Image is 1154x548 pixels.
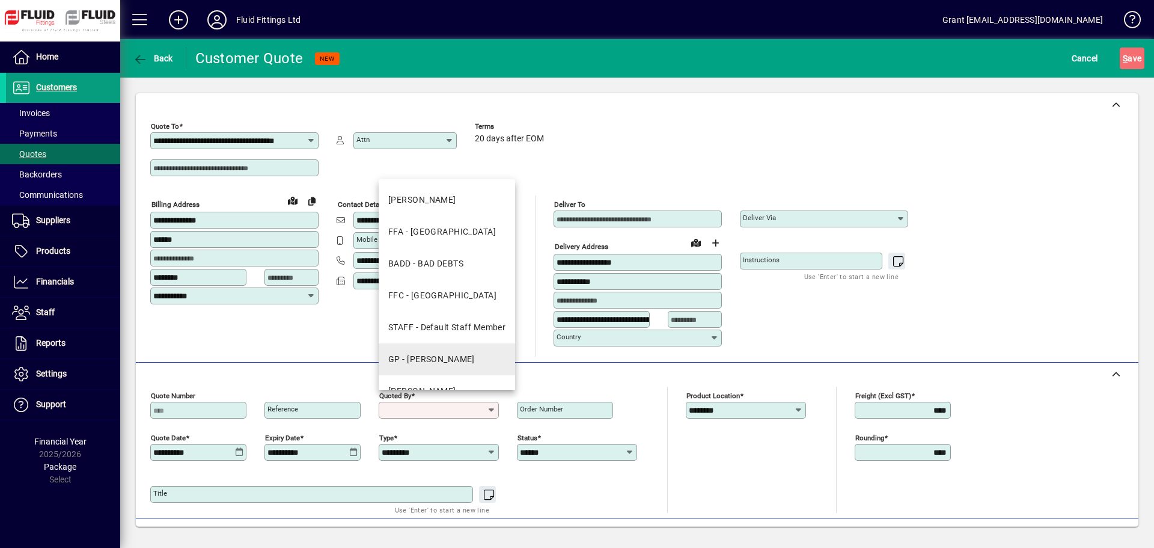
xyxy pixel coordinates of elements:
mat-option: FFC - Christchurch [379,280,515,312]
mat-label: Type [379,433,394,442]
span: Terms [475,123,547,131]
span: Financials [36,277,74,286]
mat-option: BADD - BAD DEBTS [379,248,515,280]
mat-label: Deliver To [554,200,585,209]
a: Invoices [6,103,120,123]
span: S [1123,54,1128,63]
button: Add [159,9,198,31]
a: Staff [6,298,120,328]
div: Customer Quote [195,49,304,68]
button: Product History [721,525,792,546]
a: Backorders [6,164,120,185]
a: Support [6,390,120,420]
a: Payments [6,123,120,144]
button: Copy to Delivery address [302,191,322,211]
mat-option: STAFF - Default Staff Member [379,312,515,343]
a: Reports [6,328,120,359]
span: Home [36,52,58,61]
span: Product [1057,526,1105,545]
span: Customers [36,82,77,92]
mat-hint: Use 'Enter' to start a new line [395,503,489,517]
span: Back [133,54,173,63]
a: Home [6,42,120,72]
mat-label: Quote To [151,122,179,131]
mat-option: JJ - JENI [379,375,515,407]
mat-label: Mobile [356,235,377,244]
button: Cancel [1069,48,1101,69]
a: Products [6,236,120,266]
a: View on map [283,191,302,210]
mat-label: Expiry date [265,433,300,442]
span: Package [44,462,76,472]
span: Suppliers [36,215,70,225]
span: NEW [320,55,335,63]
div: GP - [PERSON_NAME] [388,353,475,366]
a: View on map [686,233,706,252]
span: Cancel [1072,49,1098,68]
div: Grant [EMAIL_ADDRESS][DOMAIN_NAME] [942,10,1103,29]
span: ave [1123,49,1141,68]
mat-label: Status [517,433,537,442]
span: Financial Year [34,437,87,446]
span: 20 days after EOM [475,134,544,144]
a: Financials [6,267,120,297]
span: Product History [725,526,787,545]
span: Communications [12,190,83,200]
button: Product [1051,525,1111,546]
mat-label: Reference [267,405,298,413]
mat-hint: Use 'Enter' to start a new line [804,269,899,283]
mat-label: Title [153,489,167,497]
span: Reports [36,338,66,348]
mat-label: Order number [520,405,563,413]
span: Payments [12,129,57,138]
a: Suppliers [6,206,120,236]
div: [PERSON_NAME] [388,385,456,398]
div: FFC - [GEOGRAPHIC_DATA] [388,289,496,302]
button: Choose address [706,233,725,253]
mat-label: Deliver via [743,214,776,222]
mat-label: Quoted by [379,391,411,399]
mat-label: Rounding [855,433,884,442]
mat-label: Attn [356,135,370,144]
span: Invoices [12,108,50,118]
span: Quotes [12,149,46,159]
div: FFA - [GEOGRAPHIC_DATA] [388,226,496,238]
button: Profile [198,9,236,31]
span: Backorders [12,170,62,179]
span: Support [36,399,66,409]
span: Staff [36,307,55,317]
mat-option: AG - ADAM [379,184,515,216]
mat-label: Country [557,333,581,341]
a: Quotes [6,144,120,164]
mat-label: Instructions [743,256,780,264]
div: [PERSON_NAME] [388,194,456,206]
div: Fluid Fittings Ltd [236,10,301,29]
mat-label: Quote date [151,433,186,442]
button: Back [130,48,176,69]
mat-option: GP - Grant Petersen [379,343,515,375]
mat-label: Freight (excl GST) [855,391,911,399]
span: Products [36,246,70,256]
mat-label: Product location [686,391,740,399]
div: BADD - BAD DEBTS [388,257,463,270]
a: Knowledge Base [1115,2,1139,42]
mat-option: FFA - Auckland [379,216,515,248]
span: Settings [36,369,67,378]
a: Communications [6,185,120,205]
button: Save [1120,48,1144,69]
app-page-header-button: Back [120,48,186,69]
mat-label: Quote number [151,391,195,399]
a: Settings [6,359,120,389]
div: STAFF - Default Staff Member [388,321,505,334]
